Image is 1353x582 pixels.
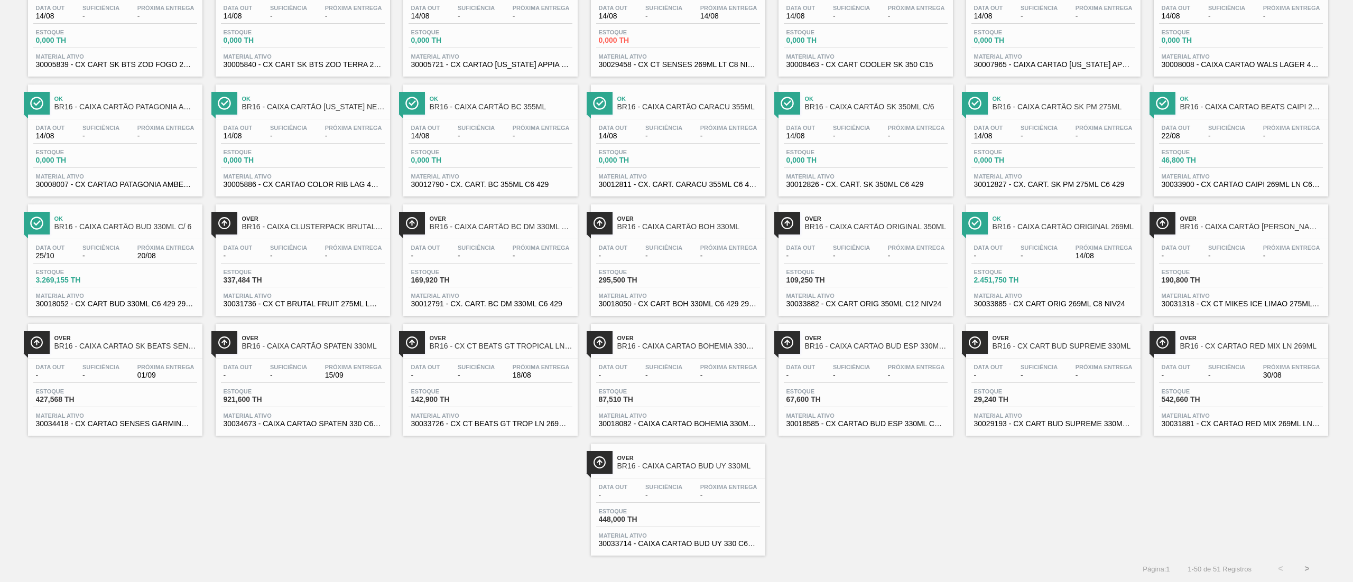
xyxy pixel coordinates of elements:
[224,252,253,260] span: -
[137,12,194,20] span: -
[786,173,945,180] span: Material ativo
[242,215,385,222] span: Over
[82,245,119,251] span: Suficiência
[325,245,382,251] span: Próxima Entrega
[599,12,628,20] span: 14/08
[30,217,43,230] img: Ícone
[974,12,1003,20] span: 14/08
[805,215,948,222] span: Over
[1156,217,1169,230] img: Ícone
[993,335,1135,341] span: Over
[958,196,1146,316] a: ÍconeOkBR16 - CAIXA CARTÃO ORIGINAL 269MLData out-Suficiência-Próxima Entrega14/08Estoque2.451,75...
[36,29,110,35] span: Estoque
[1263,132,1320,140] span: -
[54,335,197,341] span: Over
[1021,5,1058,11] span: Suficiência
[411,149,485,155] span: Estoque
[786,252,815,260] span: -
[1162,173,1320,180] span: Material ativo
[974,181,1133,189] span: 30012827 - CX. CART. SK PM 275ML C6 429
[1076,12,1133,20] span: -
[82,252,119,260] span: -
[218,217,231,230] img: Ícone
[599,61,757,69] span: 30029458 - CX CT SENSES 269ML LT C8 NIV23B
[583,77,771,196] a: ÍconeOkBR16 - CAIXA CARTÃO CARACU 355MLData out14/08Suficiência-Próxima Entrega-Estoque0,000 THMa...
[974,156,1048,164] span: 0,000 TH
[974,149,1048,155] span: Estoque
[458,5,495,11] span: Suficiência
[36,252,65,260] span: 25/10
[599,269,673,275] span: Estoque
[700,125,757,131] span: Próxima Entrega
[1162,29,1236,35] span: Estoque
[974,173,1133,180] span: Material ativo
[411,156,485,164] span: 0,000 TH
[1162,125,1191,131] span: Data out
[1208,252,1245,260] span: -
[700,132,757,140] span: -
[513,5,570,11] span: Próxima Entrega
[1162,132,1191,140] span: 22/08
[958,77,1146,196] a: ÍconeOkBR16 - CAIXA CARTÃO SK PM 275MLData out14/08Suficiência-Próxima Entrega-Estoque0,000 THMat...
[599,125,628,131] span: Data out
[786,156,860,164] span: 0,000 TH
[1208,132,1245,140] span: -
[1076,245,1133,251] span: Próxima Entrega
[974,132,1003,140] span: 14/08
[224,12,253,20] span: 14/08
[583,316,771,436] a: ÍconeOverBR16 - CAIXA CARTAO BOHEMIA 330ML C6 EXP [GEOGRAPHIC_DATA]Data out-Suficiência-Próxima E...
[36,5,65,11] span: Data out
[617,103,760,111] span: BR16 - CAIXA CARTÃO CARACU 355ML
[54,96,197,102] span: Ok
[786,5,815,11] span: Data out
[617,215,760,222] span: Over
[224,36,298,44] span: 0,000 TH
[888,12,945,20] span: -
[1021,132,1058,140] span: -
[599,53,757,60] span: Material ativo
[700,5,757,11] span: Próxima Entrega
[974,269,1048,275] span: Estoque
[974,36,1048,44] span: 0,000 TH
[786,125,815,131] span: Data out
[430,96,572,102] span: Ok
[411,36,485,44] span: 0,000 TH
[781,97,794,110] img: Ícone
[888,5,945,11] span: Próxima Entrega
[1146,196,1333,316] a: ÍconeOverBR16 - CAIXA CARTÃO [PERSON_NAME] LEMONADE 275ML LN C/6Data out-Suficiência-Próxima Entr...
[137,125,194,131] span: Próxima Entrega
[20,77,208,196] a: ÍconeOkBR16 - CAIXA CARTÃO PATAGONIA AMBER LAGER 473MLData out14/08Suficiência-Próxima Entrega-Es...
[593,336,606,349] img: Ícone
[805,103,948,111] span: BR16 - CAIXA CARTÃO SK 350ML C/6
[208,77,395,196] a: ÍconeOkBR16 - CAIXA CARTÃO [US_STATE] NEW LAGER 410ML C/12Data out14/08Suficiência-Próxima Entreg...
[411,300,570,308] span: 30012791 - CX. CART. BC DM 330ML C6 429
[242,342,385,350] span: BR16 - CAIXA CARTÃO SPATEN 330ML
[833,252,870,260] span: -
[411,245,440,251] span: Data out
[974,5,1003,11] span: Data out
[645,125,682,131] span: Suficiência
[1162,149,1236,155] span: Estoque
[593,217,606,230] img: Ícone
[36,276,110,284] span: 3.269,155 TH
[513,252,570,260] span: -
[36,181,194,189] span: 30008007 - CX CARTAO PATAGONIA AMBER LAGER 473ML C6
[888,125,945,131] span: Próxima Entrega
[1076,5,1133,11] span: Próxima Entrega
[411,132,440,140] span: 14/08
[224,245,253,251] span: Data out
[411,125,440,131] span: Data out
[411,53,570,60] span: Material ativo
[270,12,307,20] span: -
[224,149,298,155] span: Estoque
[1146,77,1333,196] a: ÍconeOkBR16 - CAIXA CARTAO BEATS CAIPI 269ML LNC6Data out22/08Suficiência-Próxima Entrega-Estoque...
[395,77,583,196] a: ÍconeOkBR16 - CAIXA CARTÃO BC 355MLData out14/08Suficiência-Próxima Entrega-Estoque0,000 THMateri...
[771,316,958,436] a: ÍconeOverBR16 - CAIXA CARTAO BUD ESP 330ML C6 NIV23Data out-Suficiência-Próxima Entrega-Estoque67...
[888,245,945,251] span: Próxima Entrega
[54,342,197,350] span: BR16 - CAIXA CARTAO SK BEATS SENSES 269ML LNC6
[36,293,194,299] span: Material ativo
[411,181,570,189] span: 30012790 - CX. CART. BC 355ML C6 429
[36,269,110,275] span: Estoque
[224,300,382,308] span: 30031736 - CX CT BRUTAL FRUIT 275ML LN C6 IN211
[1162,12,1191,20] span: 14/08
